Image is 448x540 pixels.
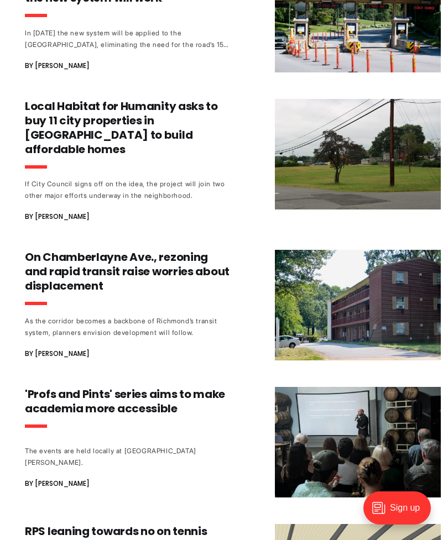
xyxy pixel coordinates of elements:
h3: On Chamberlayne Ave., rezoning and rapid transit raise worries about displacement [25,250,231,293]
a: 'Profs and Pints' series aims to make academia more accessible The events are held locally at [GE... [25,387,441,497]
div: If City Council signs off on the idea, the project will join two other major efforts underway in ... [25,178,231,201]
img: On Chamberlayne Ave., rezoning and rapid transit raise worries about displacement [275,250,441,360]
span: By [PERSON_NAME] [25,59,90,72]
h3: 'Profs and Pints' series aims to make academia more accessible [25,387,231,416]
iframe: portal-trigger [354,486,448,540]
a: Local Habitat for Humanity asks to buy 11 city properties in [GEOGRAPHIC_DATA] to build affordabl... [25,99,441,223]
img: 'Profs and Pints' series aims to make academia more accessible [275,387,441,497]
div: As the corridor becomes a backbone of Richmond’s transit system, planners envision development wi... [25,315,231,338]
span: By [PERSON_NAME] [25,347,90,360]
a: On Chamberlayne Ave., rezoning and rapid transit raise worries about displacement As the corridor... [25,250,441,360]
img: Local Habitat for Humanity asks to buy 11 city properties in Northside to build affordable homes [275,99,441,209]
span: By [PERSON_NAME] [25,477,90,490]
span: By [PERSON_NAME] [25,210,90,223]
h3: Local Habitat for Humanity asks to buy 11 city properties in [GEOGRAPHIC_DATA] to build affordabl... [25,99,231,156]
div: In [DATE] the new system will be applied to the [GEOGRAPHIC_DATA], eliminating the need for the r... [25,27,231,50]
div: The events are held locally at [GEOGRAPHIC_DATA][PERSON_NAME]. [25,445,231,468]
